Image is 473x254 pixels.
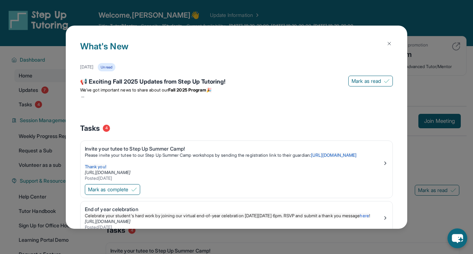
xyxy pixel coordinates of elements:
[85,206,382,213] div: End of year celebration
[447,228,467,248] button: chat-button
[80,87,168,93] span: We’ve got important news to share about our
[80,64,93,70] div: [DATE]
[131,187,137,192] img: Mark as complete
[348,76,393,86] button: Mark as read
[206,87,212,93] span: 🎉
[85,175,382,181] div: Posted [DATE]
[85,152,382,158] p: Please invite your tutee to our Step Up Summer Camp workshops by sending the registration link to...
[384,78,390,84] img: Mark as read
[360,213,369,218] a: here
[85,164,106,169] span: Thank you!
[85,170,130,175] a: [URL][DOMAIN_NAME]
[80,40,393,63] h1: What's New
[168,87,206,93] strong: Fall 2025 Program
[80,77,393,87] div: 📢 Exciting Fall 2025 Updates from Step Up Tutoring!
[85,219,130,224] a: [URL][DOMAIN_NAME]
[85,184,140,195] button: Mark as complete
[98,63,115,71] div: Unread
[85,213,360,218] span: Celebrate your student's hard work by joining our virtual end-of-year celebration [DATE][DATE] 6p...
[85,213,382,219] p: !
[85,145,382,152] div: Invite your tutee to Step Up Summer Camp!
[80,123,100,133] span: Tasks
[386,41,392,46] img: Close Icon
[352,77,381,85] span: Mark as read
[103,125,110,132] span: 4
[88,186,128,193] span: Mark as complete
[81,201,392,232] a: End of year celebrationCelebrate your student's hard work by joining our virtual end-of-year cele...
[311,152,357,158] a: [URL][DOMAIN_NAME]
[81,141,392,183] a: Invite your tutee to Step Up Summer Camp!Please invite your tutee to our Step Up Summer Camp work...
[85,224,382,230] div: Posted [DATE]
